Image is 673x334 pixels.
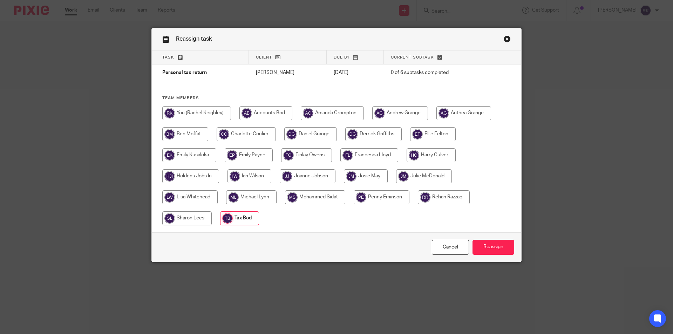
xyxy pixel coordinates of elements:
a: Close this dialog window [432,240,469,255]
p: [PERSON_NAME] [256,69,320,76]
input: Reassign [473,240,514,255]
span: Task [162,55,174,59]
a: Close this dialog window [504,35,511,45]
p: [DATE] [334,69,377,76]
span: Client [256,55,272,59]
span: Current subtask [391,55,434,59]
td: 0 of 6 subtasks completed [384,64,490,81]
span: Reassign task [176,36,212,42]
span: Personal tax return [162,70,207,75]
h4: Team members [162,95,511,101]
span: Due by [334,55,350,59]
